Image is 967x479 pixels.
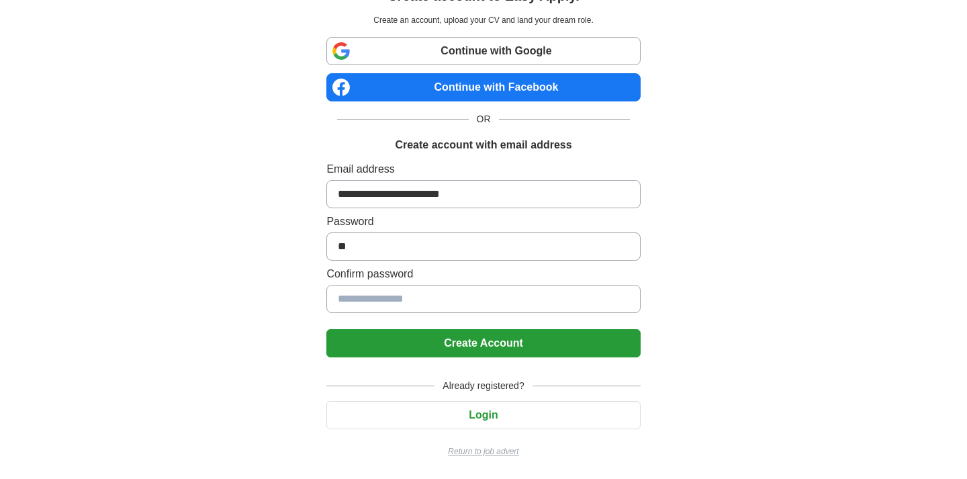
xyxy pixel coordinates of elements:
[326,409,640,421] a: Login
[395,137,571,153] h1: Create account with email address
[326,445,640,458] a: Return to job advert
[326,161,640,177] label: Email address
[326,401,640,429] button: Login
[434,379,532,393] span: Already registered?
[326,73,640,101] a: Continue with Facebook
[326,329,640,357] button: Create Account
[326,37,640,65] a: Continue with Google
[469,112,499,126] span: OR
[326,214,640,230] label: Password
[329,14,637,26] p: Create an account, upload your CV and land your dream role.
[326,266,640,282] label: Confirm password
